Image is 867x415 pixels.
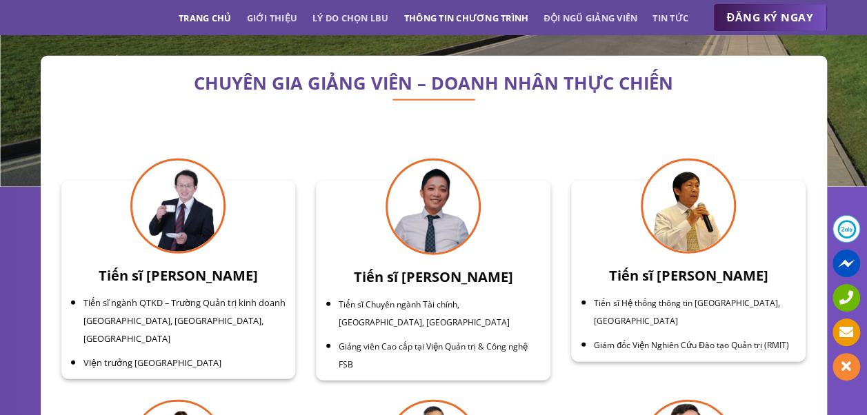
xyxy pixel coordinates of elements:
[579,265,797,287] h3: Tiến sĩ [PERSON_NAME]
[83,296,286,344] span: Tiến sĩ ngành QTKD – Trường Quản trị kinh doanh [GEOGRAPHIC_DATA], [GEOGRAPHIC_DATA], [GEOGRAPHIC...
[652,6,688,30] a: Tin tức
[713,4,827,32] a: ĐĂNG KÝ NGAY
[594,297,779,327] span: Tiến sĩ Hệ thống thông tin [GEOGRAPHIC_DATA], [GEOGRAPHIC_DATA]
[324,266,542,288] h3: Tiến sĩ [PERSON_NAME]
[727,9,813,26] span: ĐĂNG KÝ NGAY
[339,341,528,370] span: Giảng viên Cao cấp tại Viện Quản trị & Công nghệ FSB
[246,6,297,30] a: Giới thiệu
[404,6,529,30] a: Thông tin chương trình
[61,77,806,90] h2: CHUYÊN GIA GIẢNG VIÊN – DOANH NHÂN THỰC CHIẾN
[312,6,389,30] a: Lý do chọn LBU
[99,266,258,285] b: Tiến sĩ [PERSON_NAME]
[544,6,637,30] a: Đội ngũ giảng viên
[594,339,788,351] span: Giám đốc Viện Nghiên Cứu Đào tạo Quản trị (RMIT)
[179,6,231,30] a: Trang chủ
[339,298,510,328] span: Tiến sĩ Chuyên ngành Tài chính, [GEOGRAPHIC_DATA], [GEOGRAPHIC_DATA]
[83,356,221,369] span: Viện trưởng [GEOGRAPHIC_DATA]
[392,99,475,101] img: line-lbu.jpg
